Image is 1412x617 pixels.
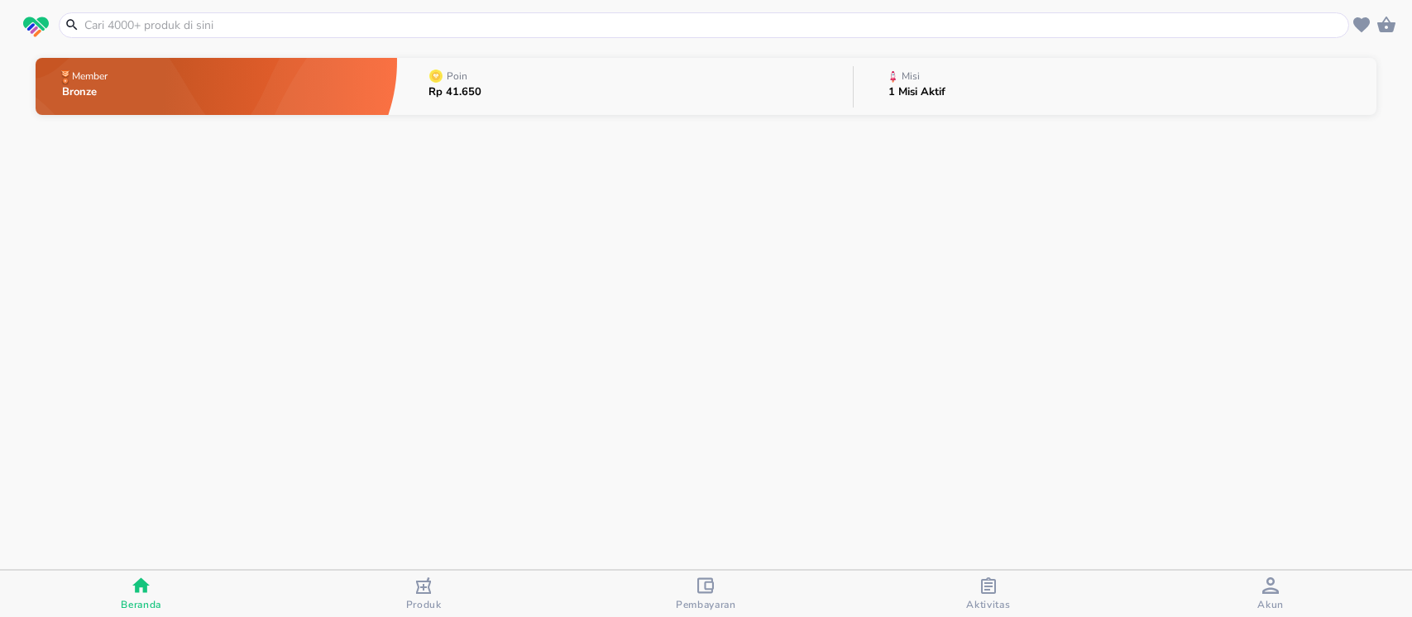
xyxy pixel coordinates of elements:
[121,598,161,611] span: Beranda
[447,71,467,81] p: Poin
[676,598,736,611] span: Pembayaran
[83,17,1345,34] input: Cari 4000+ produk di sini
[847,571,1129,617] button: Aktivitas
[36,54,398,119] button: MemberBronze
[1257,598,1284,611] span: Akun
[1130,571,1412,617] button: Akun
[282,571,564,617] button: Produk
[966,598,1010,611] span: Aktivitas
[888,87,945,98] p: 1 Misi Aktif
[406,598,442,611] span: Produk
[23,17,49,38] img: logo_swiperx_s.bd005f3b.svg
[854,54,1376,119] button: Misi1 Misi Aktif
[62,87,111,98] p: Bronze
[72,71,108,81] p: Member
[565,571,847,617] button: Pembayaran
[428,87,481,98] p: Rp 41.650
[902,71,920,81] p: Misi
[397,54,853,119] button: PoinRp 41.650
